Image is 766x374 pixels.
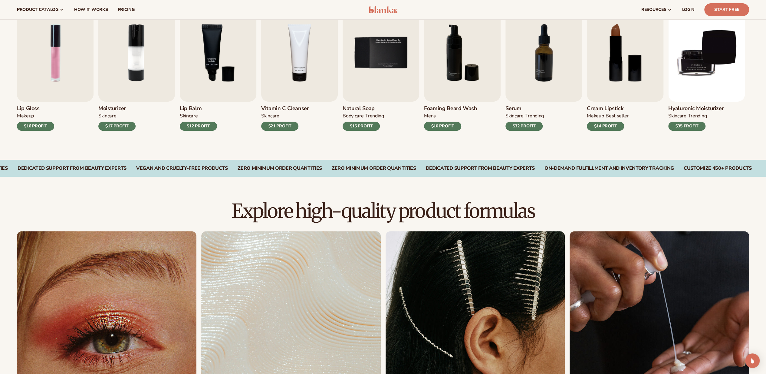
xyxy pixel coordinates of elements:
[238,166,322,171] div: Zero Minimum Order QuantitieS
[17,4,94,131] a: 1 / 9
[17,113,34,119] div: MAKEUP
[424,122,461,131] div: $10 PROFIT
[668,4,745,131] a: 9 / 9
[343,122,380,131] div: $15 PROFIT
[180,113,198,119] div: SKINCARE
[343,113,363,119] div: BODY Care
[180,4,256,131] a: 3 / 9
[18,166,127,171] div: DEDICATED SUPPORT FROM BEAUTY EXPERTS
[261,105,309,112] h3: Vitamin C Cleanser
[365,113,384,119] div: TRENDING
[369,6,397,13] img: logo
[17,122,54,131] div: $16 PROFIT
[745,353,760,368] div: Open Intercom Messenger
[332,166,416,171] div: Zero Minimum Order QuantitieS
[17,7,58,12] span: product catalog
[343,105,384,112] h3: Natural Soap
[587,105,629,112] h3: Cream Lipstick
[98,122,136,131] div: $17 PROFIT
[505,122,543,131] div: $32 PROFIT
[136,166,228,171] div: Vegan and Cruelty-Free Products
[544,166,674,171] div: On-Demand Fulfillment and Inventory Tracking
[117,7,134,12] span: pricing
[587,4,663,131] a: 8 / 9
[261,113,279,119] div: Skincare
[98,4,175,131] a: 2 / 9
[424,4,501,131] a: 6 / 9
[98,113,116,119] div: SKINCARE
[505,4,582,131] a: 7 / 9
[505,105,544,112] h3: Serum
[74,7,108,12] span: How It Works
[343,4,419,131] a: 5 / 9
[261,122,298,131] div: $21 PROFIT
[505,113,523,119] div: SKINCARE
[17,105,54,112] h3: Lip Gloss
[180,122,217,131] div: $12 PROFIT
[98,105,136,112] h3: Moisturizer
[682,7,695,12] span: LOGIN
[424,105,477,112] h3: Foaming beard wash
[424,113,436,119] div: mens
[684,166,752,171] div: CUSTOMIZE 450+ PRODUCTS
[641,7,666,12] span: resources
[668,105,724,112] h3: Hyaluronic moisturizer
[525,113,544,119] div: TRENDING
[704,3,749,16] a: Start Free
[261,4,338,131] a: 4 / 9
[688,113,706,119] div: TRENDING
[587,122,624,131] div: $14 PROFIT
[180,105,217,112] h3: Lip Balm
[426,166,535,171] div: Dedicated Support From Beauty Experts
[606,113,629,119] div: BEST SELLER
[17,201,749,221] h2: Explore high-quality product formulas
[587,113,604,119] div: MAKEUP
[668,113,686,119] div: SKINCARE
[668,122,705,131] div: $35 PROFIT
